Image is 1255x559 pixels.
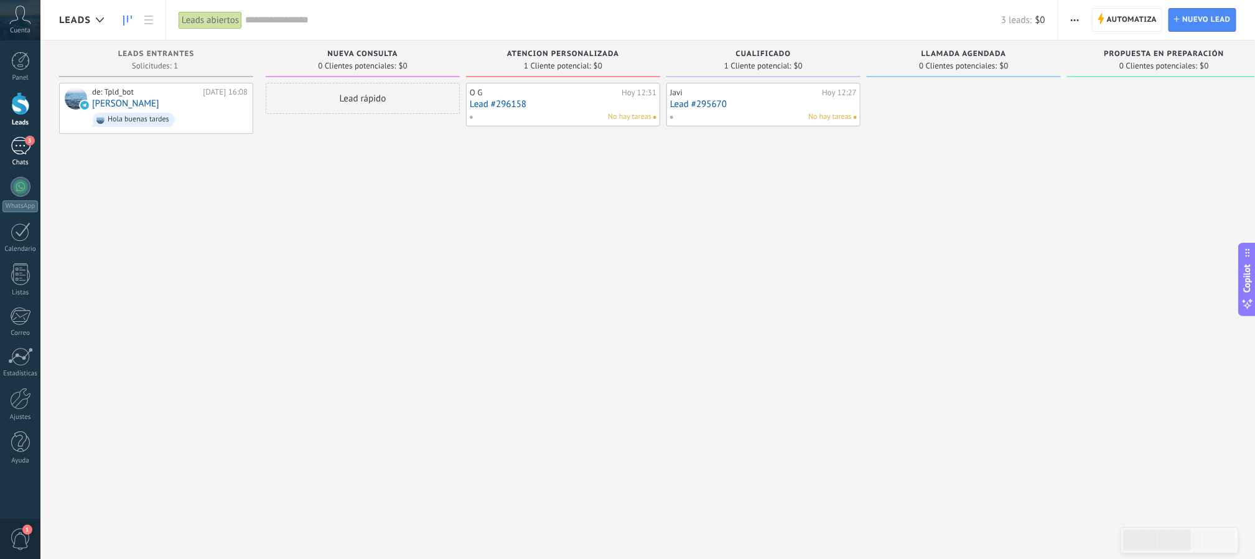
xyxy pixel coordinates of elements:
span: $0 [594,62,602,70]
div: Correo [2,329,39,337]
span: $0 [1000,62,1009,70]
a: Automatiza [1092,8,1163,32]
span: 3 [25,136,35,146]
div: Julio [65,87,87,110]
div: [DATE] 16:08 [203,87,248,97]
a: Lead #295670 [670,99,857,110]
span: 1 [22,525,32,535]
span: No hay tareas [608,111,651,123]
div: Estadísticas [2,370,39,378]
a: Nuevo lead [1169,8,1236,32]
span: Nuevo lead [1182,9,1231,31]
div: Javi [670,88,819,98]
a: [PERSON_NAME] [92,98,159,109]
div: Propuesta en preparación [1073,50,1255,60]
div: de: Tpld_bot [92,87,198,97]
span: 1 Cliente potencial: [724,62,791,70]
span: Copilot [1241,265,1254,293]
span: $0 [794,62,803,70]
span: 3 leads: [1001,14,1032,26]
div: Ayuda [2,457,39,465]
div: Hoy 12:31 [622,88,656,98]
div: Leads Entrantes [65,50,247,60]
span: $0 [1200,62,1209,70]
div: Llamada agendada [873,50,1055,60]
span: Leads Entrantes [118,50,195,59]
div: Leads [2,119,39,127]
a: Leads [117,8,138,32]
span: Cuenta [10,27,30,35]
div: Cualificado [673,50,854,60]
div: Hola buenas tardes [108,115,169,124]
div: Calendario [2,245,39,253]
div: Chats [2,159,39,167]
span: $0 [1035,14,1045,26]
span: Leads [59,14,91,26]
div: Listas [2,289,39,297]
div: atencion personalizada [472,50,654,60]
img: telegram-sm.svg [80,101,89,110]
div: Leads abiertos [179,11,242,29]
div: Hoy 12:27 [822,88,857,98]
span: 0 Clientes potenciales: [318,62,396,70]
span: atencion personalizada [507,50,619,59]
span: No hay tareas [808,111,852,123]
span: Llamada agendada [921,50,1006,59]
div: WhatsApp [2,200,38,212]
div: Lead rápido [266,83,460,114]
span: 1 Cliente potencial: [524,62,591,70]
div: Ajustes [2,413,39,421]
div: Nueva consulta [272,50,454,60]
button: Más [1066,8,1084,32]
span: Solicitudes: 1 [132,62,178,70]
a: Lead #296158 [470,99,656,110]
a: Lista [138,8,159,32]
span: Nueva consulta [327,50,398,59]
span: 0 Clientes potenciales: [1119,62,1197,70]
span: Cualificado [736,50,791,59]
div: O G [470,88,618,98]
span: No hay nada asignado [653,116,656,119]
div: Panel [2,74,39,82]
span: Propuesta en preparación [1104,50,1225,59]
span: 0 Clientes potenciales: [919,62,997,70]
span: $0 [399,62,408,70]
span: No hay nada asignado [854,116,857,119]
span: Automatiza [1107,9,1157,31]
